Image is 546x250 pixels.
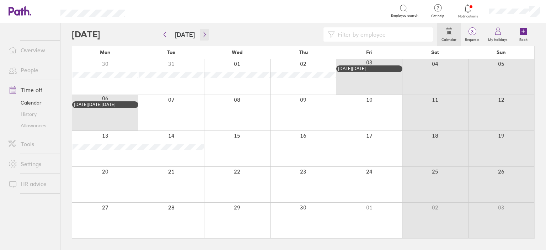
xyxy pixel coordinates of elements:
a: History [3,108,60,120]
a: Overview [3,43,60,57]
input: Filter by employee [335,28,429,41]
label: Calendar [437,36,461,42]
a: Settings [3,157,60,171]
div: Search [144,7,162,14]
span: Mon [100,49,111,55]
span: Wed [232,49,242,55]
a: 3Requests [461,23,484,46]
a: Notifications [456,4,480,18]
label: Requests [461,36,484,42]
a: Calendar [3,97,60,108]
span: Get help [426,14,449,18]
a: Calendar [437,23,461,46]
div: [DATE][DATE][DATE] [74,102,136,107]
a: Allowances [3,120,60,131]
a: My holidays [484,23,512,46]
a: Tools [3,137,60,151]
a: People [3,63,60,77]
span: Tue [167,49,175,55]
div: [DATE][DATE] [338,66,401,71]
span: Sun [497,49,506,55]
a: Time off [3,83,60,97]
span: Fri [366,49,373,55]
span: Employee search [391,14,418,18]
a: HR advice [3,177,60,191]
span: Notifications [456,14,480,18]
span: 3 [461,29,484,34]
button: [DATE] [169,29,200,41]
label: My holidays [484,36,512,42]
a: Book [512,23,535,46]
span: Thu [299,49,308,55]
label: Book [515,36,532,42]
span: Sat [431,49,439,55]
